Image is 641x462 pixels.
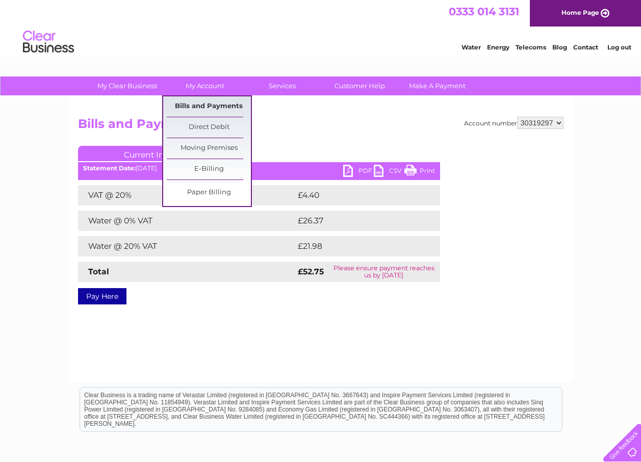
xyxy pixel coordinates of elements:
a: Contact [573,43,598,51]
a: Telecoms [516,43,546,51]
img: logo.png [22,27,74,58]
a: Blog [552,43,567,51]
a: E-Billing [167,159,251,179]
strong: £52.75 [298,267,324,276]
a: Moving Premises [167,138,251,159]
a: Energy [487,43,509,51]
a: Log out [607,43,631,51]
a: Pay Here [78,288,126,304]
td: VAT @ 20% [78,185,295,206]
a: Print [404,165,435,179]
b: Statement Date: [83,164,136,172]
a: 0333 014 3131 [449,5,519,18]
a: Bills and Payments [167,96,251,117]
a: Water [461,43,481,51]
div: Clear Business is a trading name of Verastar Limited (registered in [GEOGRAPHIC_DATA] No. 3667643... [80,6,562,49]
a: Customer Help [318,76,402,95]
td: £21.98 [295,236,419,256]
a: Paper Billing [167,183,251,203]
div: [DATE] [78,165,440,172]
a: Make A Payment [395,76,479,95]
div: Account number [464,117,563,129]
a: Direct Debit [167,117,251,138]
td: £4.40 [295,185,417,206]
td: Please ensure payment reaches us by [DATE] [328,262,440,282]
td: Water @ 20% VAT [78,236,295,256]
a: CSV [374,165,404,179]
a: Current Invoice [78,146,231,161]
h2: Bills and Payments [78,117,563,136]
a: My Account [163,76,247,95]
td: Water @ 0% VAT [78,211,295,231]
a: PDF [343,165,374,179]
a: My Clear Business [85,76,169,95]
td: £26.37 [295,211,419,231]
a: Services [240,76,324,95]
strong: Total [88,267,109,276]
